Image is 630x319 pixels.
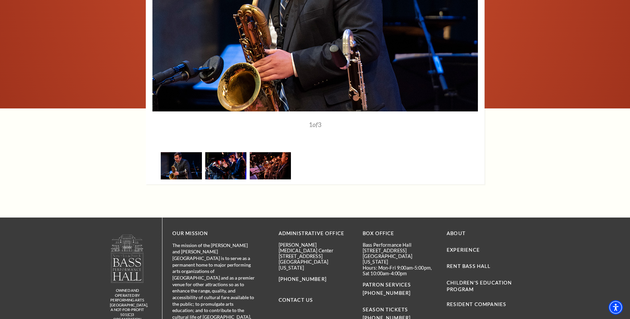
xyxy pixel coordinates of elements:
[363,253,437,265] p: [GEOGRAPHIC_DATA][US_STATE]
[447,230,466,236] a: About
[363,281,437,297] p: PATRON SERVICES [PHONE_NUMBER]
[363,248,437,253] p: [STREET_ADDRESS]
[172,229,255,238] p: OUR MISSION
[250,152,291,179] img: A close-up of musicians playing trombones in a jazz band setting, with sheet music visible in the...
[187,121,443,128] p: 1 3
[279,229,353,238] p: Administrative Office
[279,275,353,284] p: [PHONE_NUMBER]
[279,259,353,271] p: [GEOGRAPHIC_DATA][US_STATE]
[313,121,318,128] span: of
[110,234,144,283] img: owned and operated by Performing Arts Fort Worth, A NOT-FOR-PROFIT 501(C)3 ORGANIZATION
[279,242,353,254] p: [PERSON_NAME][MEDICAL_DATA] Center
[279,253,353,259] p: [STREET_ADDRESS]
[363,265,437,277] p: Hours: Mon-Fri 9:00am-5:00pm, Sat 10:00am-4:00pm
[363,229,437,238] p: BOX OFFICE
[447,301,506,307] a: Resident Companies
[205,152,246,179] img: A group of musicians performs on stage, with a focus on a woman playing the trumpet. They are dre...
[447,247,480,253] a: Experience
[363,242,437,248] p: Bass Performance Hall
[161,152,202,179] img: A musician in a suit plays a saxophone passionately on stage, with a microphone nearby and instru...
[447,263,491,269] a: Rent Bass Hall
[608,300,623,315] div: Accessibility Menu
[447,280,512,292] a: Children's Education Program
[279,297,313,303] a: Contact Us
